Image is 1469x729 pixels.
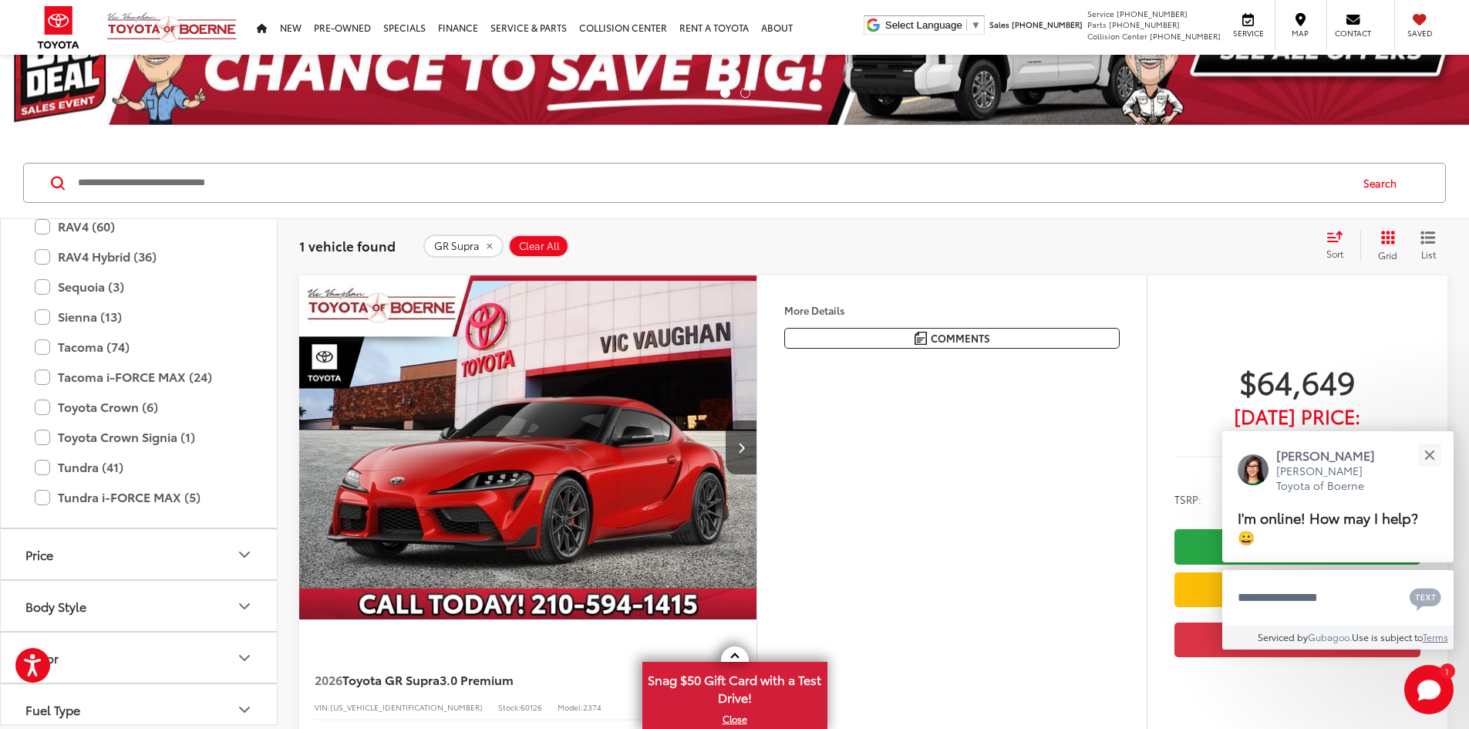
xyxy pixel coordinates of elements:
span: ▼ [971,19,981,31]
p: [PERSON_NAME] [1276,447,1390,464]
img: 2026 Toyota GR Supra 3.0 Premium [298,275,758,620]
span: [PHONE_NUMBER] [1012,19,1083,30]
div: Body Style [25,599,86,613]
button: Next image [726,420,756,474]
button: remove GR%20Supra [423,235,504,258]
span: 2374 [583,701,601,713]
button: Grid View [1360,230,1409,261]
span: 2026 [315,670,342,688]
span: Toyota GR Supra [342,670,440,688]
div: Fuel Type [235,700,254,719]
span: [PHONE_NUMBER] [1117,8,1188,19]
button: Comments [784,328,1120,349]
div: 2026 Toyota GR Supra 3.0 Premium 0 [298,275,758,619]
span: List [1420,248,1436,261]
a: Check Availability [1174,529,1420,564]
span: GR Supra [434,240,480,252]
span: I'm online! How may I help? 😀 [1238,508,1418,547]
svg: Start Chat [1404,665,1454,714]
label: Tacoma (74) [35,333,243,360]
div: Price [235,545,254,564]
a: Value Your Trade [1174,572,1420,607]
span: TSRP: [1174,491,1201,507]
button: List View [1409,230,1447,261]
a: 2026 Toyota GR Supra 3.0 Premium2026 Toyota GR Supra 3.0 Premium2026 Toyota GR Supra 3.0 Premium2... [298,275,758,619]
label: RAV4 (60) [35,213,243,240]
label: Tundra (41) [35,454,243,481]
span: Sort [1326,247,1343,260]
span: Parts [1087,19,1107,30]
a: Select Language​ [885,19,981,31]
button: PricePrice [1,529,278,579]
button: Select sort value [1319,230,1360,261]
span: Serviced by [1258,630,1308,643]
button: Chat with SMS [1405,580,1446,615]
label: Tundra i-FORCE MAX (5) [35,484,243,511]
span: Service [1087,8,1114,19]
span: Saved [1403,28,1437,39]
span: [US_VEHICLE_IDENTIFICATION_NUMBER] [330,701,483,713]
span: Comments [931,331,990,346]
span: Use is subject to [1352,630,1423,643]
span: Service [1231,28,1265,39]
span: 1 vehicle found [299,236,396,255]
span: Clear All [519,240,560,252]
svg: Text [1410,586,1441,611]
span: Model: [558,701,583,713]
button: Search [1349,164,1419,202]
button: Toggle Chat Window [1404,665,1454,714]
label: Toyota Crown (6) [35,393,243,420]
div: Close[PERSON_NAME][PERSON_NAME] Toyota of BoerneI'm online! How may I help? 😀Type your messageCha... [1222,431,1454,650]
span: 3.0 Premium [440,670,514,688]
span: Snag $50 Gift Card with a Test Drive! [644,663,826,710]
span: Sales [989,19,1009,30]
a: Gubagoo. [1308,630,1352,643]
button: Body StyleBody Style [1,581,278,631]
h4: More Details [784,305,1120,316]
span: VIN: [315,701,330,713]
span: Contact [1335,28,1371,39]
label: Toyota Crown Signia (1) [35,424,243,451]
span: Map [1283,28,1317,39]
button: Close [1413,439,1446,472]
label: Tacoma i-FORCE MAX (24) [35,363,243,390]
button: Clear All [508,235,569,258]
label: Sienna (13) [35,303,243,330]
button: ColorColor [1,633,278,683]
button: Get Price Now [1174,623,1420,657]
a: Terms [1423,630,1448,643]
span: 1 [1445,667,1449,674]
span: [DATE] Price: [1174,408,1420,424]
label: RAV4 Hybrid (36) [35,243,243,270]
img: Vic Vaughan Toyota of Boerne [106,12,238,43]
span: [PHONE_NUMBER] [1109,19,1180,30]
input: Search by Make, Model, or Keyword [76,164,1349,201]
span: $64,649 [1174,362,1420,400]
textarea: Type your message [1222,570,1454,626]
span: Grid [1378,248,1397,262]
div: Body Style [235,597,254,616]
a: 2026Toyota GR Supra3.0 Premium [315,671,688,688]
div: Fuel Type [25,702,80,717]
span: Select Language [885,19,962,31]
span: Stock: [498,701,521,713]
p: [PERSON_NAME] Toyota of Boerne [1276,464,1390,494]
span: [PHONE_NUMBER] [1150,30,1221,42]
img: Comments [915,332,927,345]
div: Color [235,649,254,667]
div: Price [25,547,53,562]
span: ​ [966,19,967,31]
label: Sequoia (3) [35,273,243,300]
span: 60126 [521,701,542,713]
span: Collision Center [1087,30,1147,42]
